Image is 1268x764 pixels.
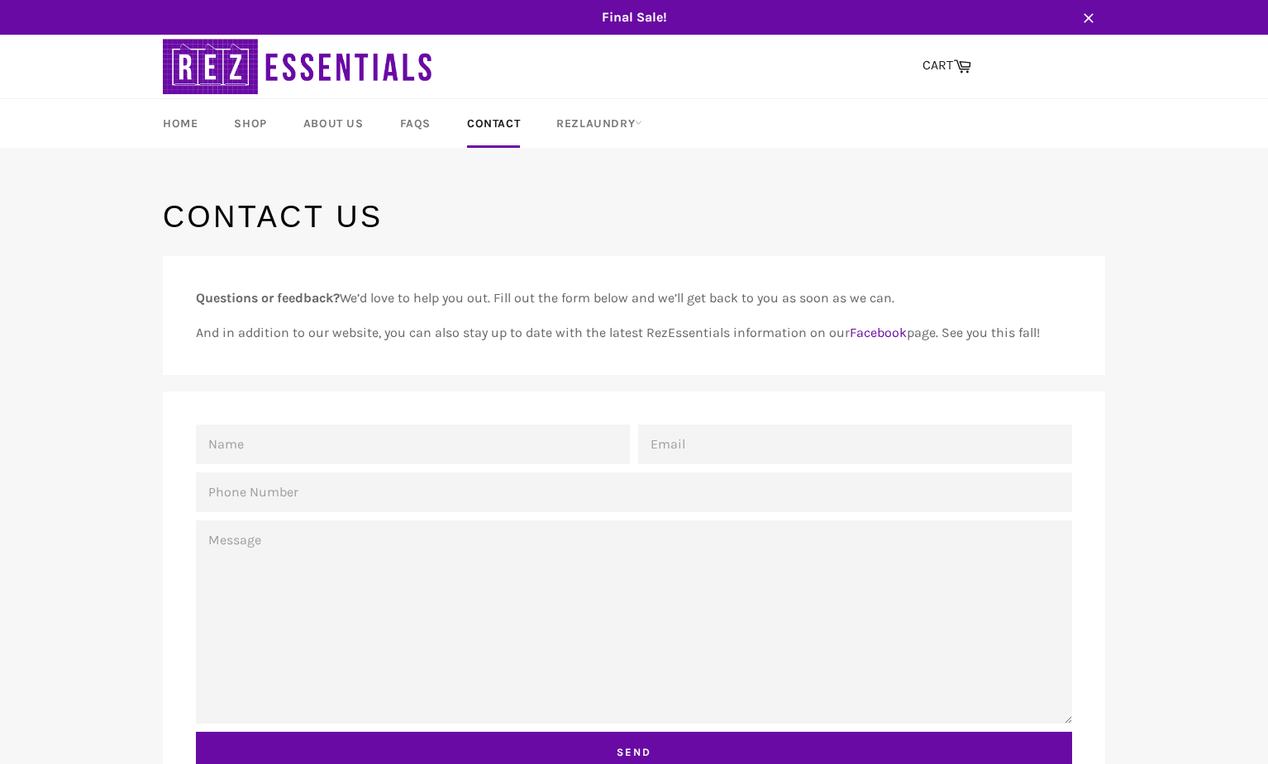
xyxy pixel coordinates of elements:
a: Contact [450,99,536,148]
a: RezLaundry [540,99,659,148]
span: We’d love to help you out. Fill out the form below and we’ll get back to you as soon as we can. [196,290,894,306]
a: Facebook [850,325,907,340]
a: FAQs [384,99,447,148]
a: Shop [217,99,283,148]
img: RezEssentials [163,35,436,98]
input: Email [638,425,1072,464]
span: And in addition to our website, you can also stay up to date with the latest RezEssentials inform... [196,325,1040,340]
span: Final Sale! [146,8,1122,26]
a: Home [146,99,214,148]
h1: Contact Us [163,197,1105,238]
strong: Questions or feedback? [196,290,340,306]
a: About Us [287,99,380,148]
input: Phone Number [196,472,1072,512]
input: Name [196,425,630,464]
a: CART [914,49,980,83]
